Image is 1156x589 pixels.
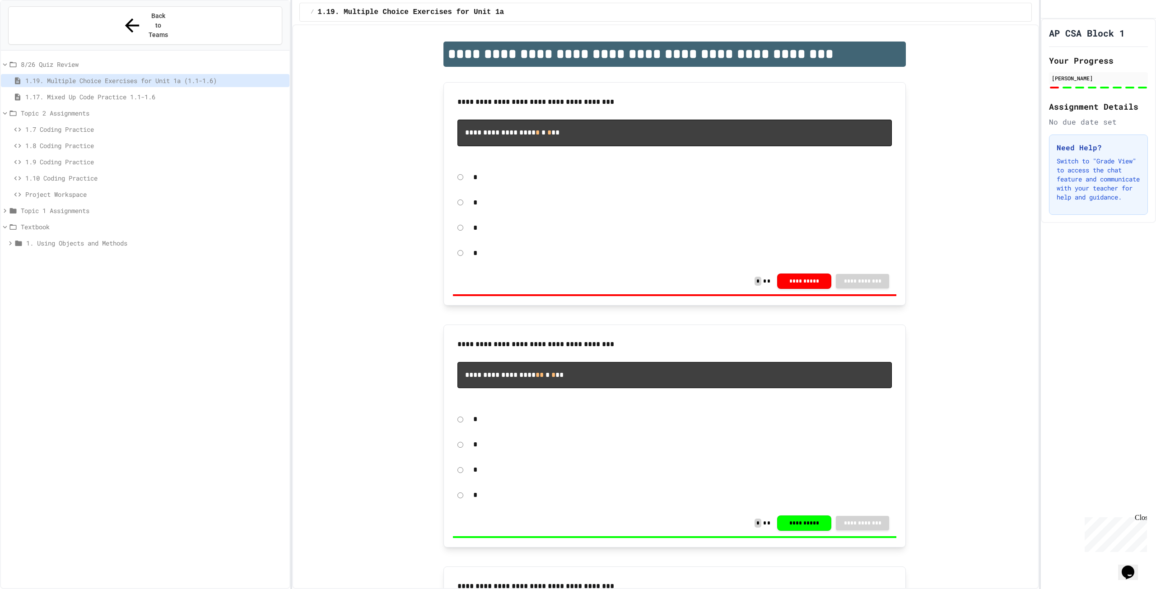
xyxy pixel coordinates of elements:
h2: Your Progress [1049,54,1148,67]
h2: Assignment Details [1049,100,1148,113]
span: 1.19. Multiple Choice Exercises for Unit 1a (1.1-1.6) [25,76,286,85]
span: / [311,9,314,16]
h1: AP CSA Block 1 [1049,27,1125,39]
div: No due date set [1049,116,1148,127]
span: 1. Using Objects and Methods [26,238,286,248]
span: 8/26 Quiz Review [21,60,286,69]
h3: Need Help? [1057,142,1140,153]
span: 1.7 Coding Practice [25,125,286,134]
span: Textbook [21,222,286,232]
div: [PERSON_NAME] [1052,74,1145,82]
span: Back to Teams [148,11,169,40]
span: 1.19. Multiple Choice Exercises for Unit 1a (1.1-1.6) [317,7,547,18]
span: 1.10 Coding Practice [25,173,286,183]
iframe: chat widget [1081,514,1147,552]
button: Back to Teams [8,6,282,45]
iframe: chat widget [1118,553,1147,580]
div: Chat with us now!Close [4,4,62,57]
span: Topic 2 Assignments [21,108,286,118]
span: Topic 1 Assignments [21,206,286,215]
span: 1.8 Coding Practice [25,141,286,150]
span: 1.9 Coding Practice [25,157,286,167]
p: Switch to "Grade View" to access the chat feature and communicate with your teacher for help and ... [1057,157,1140,202]
span: Project Workspace [25,190,286,199]
span: 1.17. Mixed Up Code Practice 1.1-1.6 [25,92,286,102]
